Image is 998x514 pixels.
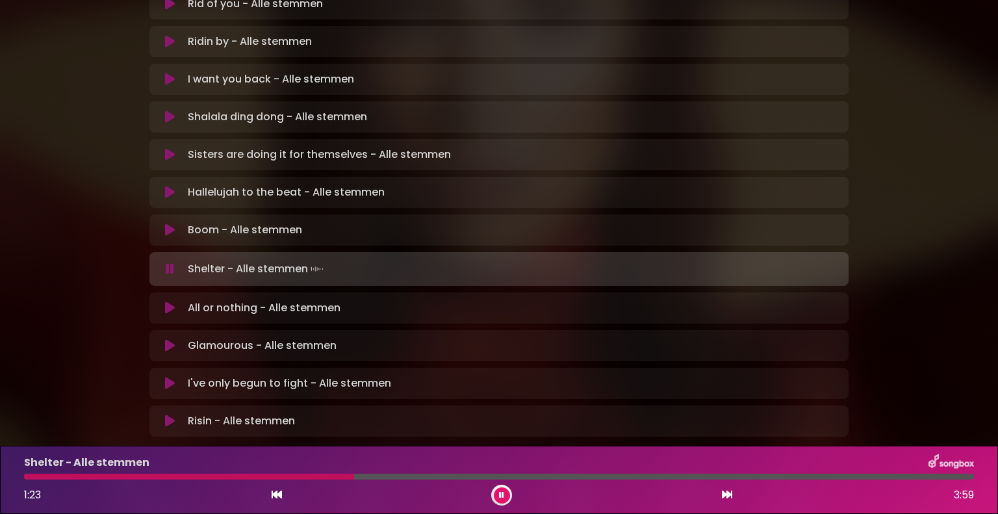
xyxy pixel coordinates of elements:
p: Sisters are doing it for themselves - Alle stemmen [188,147,451,162]
p: Boom - Alle stemmen [188,222,302,238]
p: Risin - Alle stemmen [188,413,295,429]
p: Glamourous - Alle stemmen [188,338,337,353]
span: 1:23 [24,487,41,502]
p: Shalala ding dong - Alle stemmen [188,109,367,125]
img: waveform4.gif [308,260,326,278]
p: Shelter - Alle stemmen [24,455,149,470]
p: Ridin by - Alle stemmen [188,34,312,49]
p: I want you back - Alle stemmen [188,71,354,87]
p: Hallelujah to the beat - Alle stemmen [188,185,385,200]
img: songbox-logo-white.png [928,454,974,471]
span: 3:59 [954,487,974,503]
p: Shelter - Alle stemmen [188,260,326,278]
p: All or nothing - Alle stemmen [188,300,340,316]
p: I've only begun to fight - Alle stemmen [188,376,391,391]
